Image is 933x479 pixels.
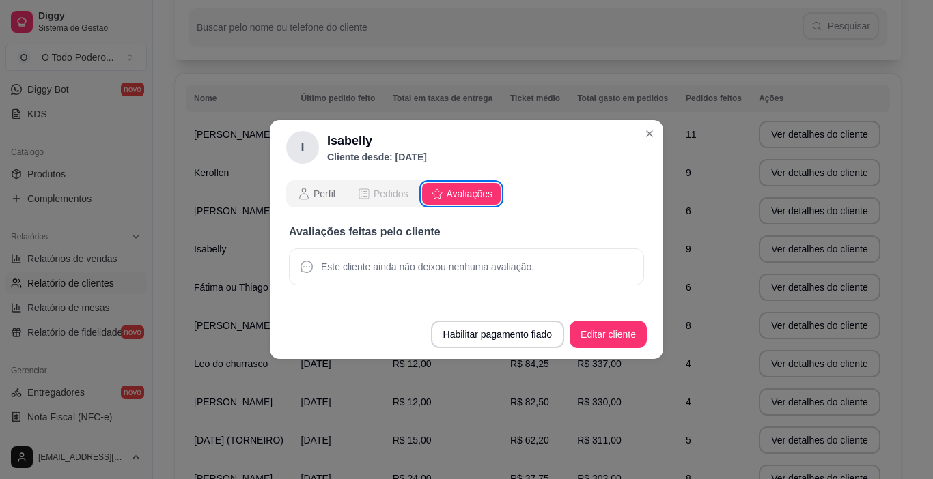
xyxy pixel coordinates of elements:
div: opções [286,180,503,207]
span: Este cliente ainda não deixou nenhuma avaliação. [321,260,534,274]
div: opções [286,180,647,207]
span: message [301,261,313,273]
p: Avaliações feitas pelo cliente [289,224,644,240]
div: I [286,131,319,164]
p: Cliente desde: [DATE] [327,150,427,164]
span: Perfil [314,187,335,201]
span: Avaliações [447,187,492,201]
h2: Isabelly [327,131,427,150]
span: Pedidos [374,187,408,201]
button: Habilitar pagamento fiado [431,321,565,348]
button: Close [639,123,660,145]
button: Editar cliente [570,321,647,348]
